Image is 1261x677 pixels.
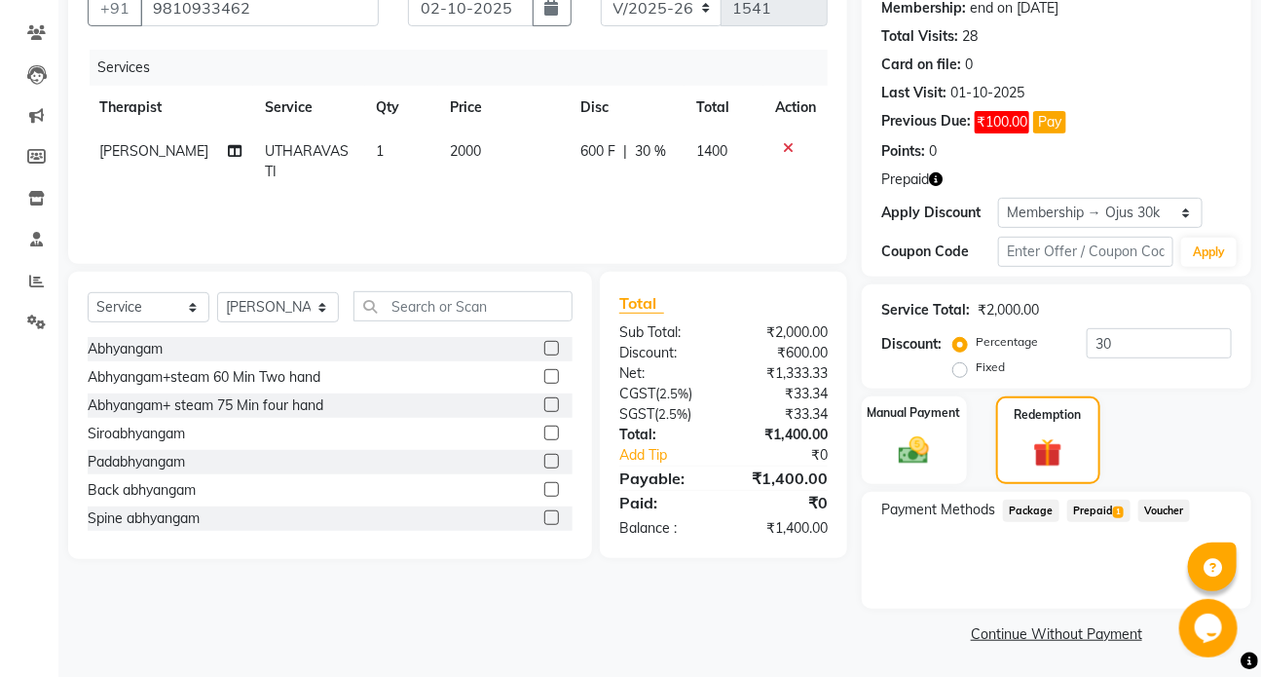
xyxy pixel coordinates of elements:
[965,55,973,75] div: 0
[90,50,842,86] div: Services
[1003,500,1059,522] span: Package
[605,322,723,343] div: Sub Total:
[866,624,1247,645] a: Continue Without Payment
[99,142,208,160] span: [PERSON_NAME]
[1138,500,1190,522] span: Voucher
[635,141,666,162] span: 30 %
[253,86,364,130] th: Service
[1179,599,1242,658] iframe: chat widget
[723,384,842,404] div: ₹33.34
[659,386,688,401] span: 2.5%
[605,518,723,539] div: Balance :
[605,404,723,425] div: ( )
[605,467,723,490] div: Payable:
[353,291,573,321] input: Search or Scan
[881,111,971,133] div: Previous Due:
[580,141,615,162] span: 600 F
[962,26,978,47] div: 28
[881,334,942,355] div: Discount:
[619,385,655,402] span: CGST
[723,343,842,363] div: ₹600.00
[605,491,723,514] div: Paid:
[619,293,664,314] span: Total
[88,452,185,472] div: Padabhyangam
[1067,500,1131,522] span: Prepaid
[605,384,723,404] div: ( )
[438,86,569,130] th: Price
[763,86,828,130] th: Action
[723,467,842,490] div: ₹1,400.00
[605,343,723,363] div: Discount:
[978,300,1039,320] div: ₹2,000.00
[723,363,842,384] div: ₹1,333.33
[881,26,958,47] div: Total Visits:
[976,358,1005,376] label: Fixed
[658,406,687,422] span: 2.5%
[696,142,727,160] span: 1400
[88,86,253,130] th: Therapist
[450,142,481,160] span: 2000
[605,425,723,445] div: Total:
[619,405,654,423] span: SGST
[881,242,998,262] div: Coupon Code
[88,508,200,529] div: Spine abhyangam
[1024,435,1071,470] img: _gift.svg
[881,83,946,103] div: Last Visit:
[881,203,998,223] div: Apply Discount
[605,445,743,466] a: Add Tip
[1015,406,1082,424] label: Redemption
[881,169,929,190] span: Prepaid
[998,237,1173,267] input: Enter Offer / Coupon Code
[976,333,1038,351] label: Percentage
[377,142,385,160] span: 1
[365,86,439,130] th: Qty
[881,55,961,75] div: Card on file:
[88,424,185,444] div: Siroabhyangam
[723,404,842,425] div: ₹33.34
[685,86,763,130] th: Total
[889,433,939,469] img: _cash.svg
[881,500,995,520] span: Payment Methods
[88,367,320,388] div: Abhyangam+steam 60 Min Two hand
[1113,507,1124,518] span: 1
[623,141,627,162] span: |
[743,445,842,466] div: ₹0
[881,300,970,320] div: Service Total:
[950,83,1024,103] div: 01-10-2025
[605,363,723,384] div: Net:
[88,339,163,359] div: Abhyangam
[975,111,1029,133] span: ₹100.00
[88,480,196,501] div: Back abhyangam
[569,86,685,130] th: Disc
[929,141,937,162] div: 0
[723,322,842,343] div: ₹2,000.00
[881,141,925,162] div: Points:
[1033,111,1066,133] button: Pay
[723,425,842,445] div: ₹1,400.00
[1181,238,1237,267] button: Apply
[868,404,961,422] label: Manual Payment
[723,491,842,514] div: ₹0
[723,518,842,539] div: ₹1,400.00
[88,395,323,416] div: Abhyangam+ steam 75 Min four hand
[265,142,349,180] span: UTHARAVASTI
